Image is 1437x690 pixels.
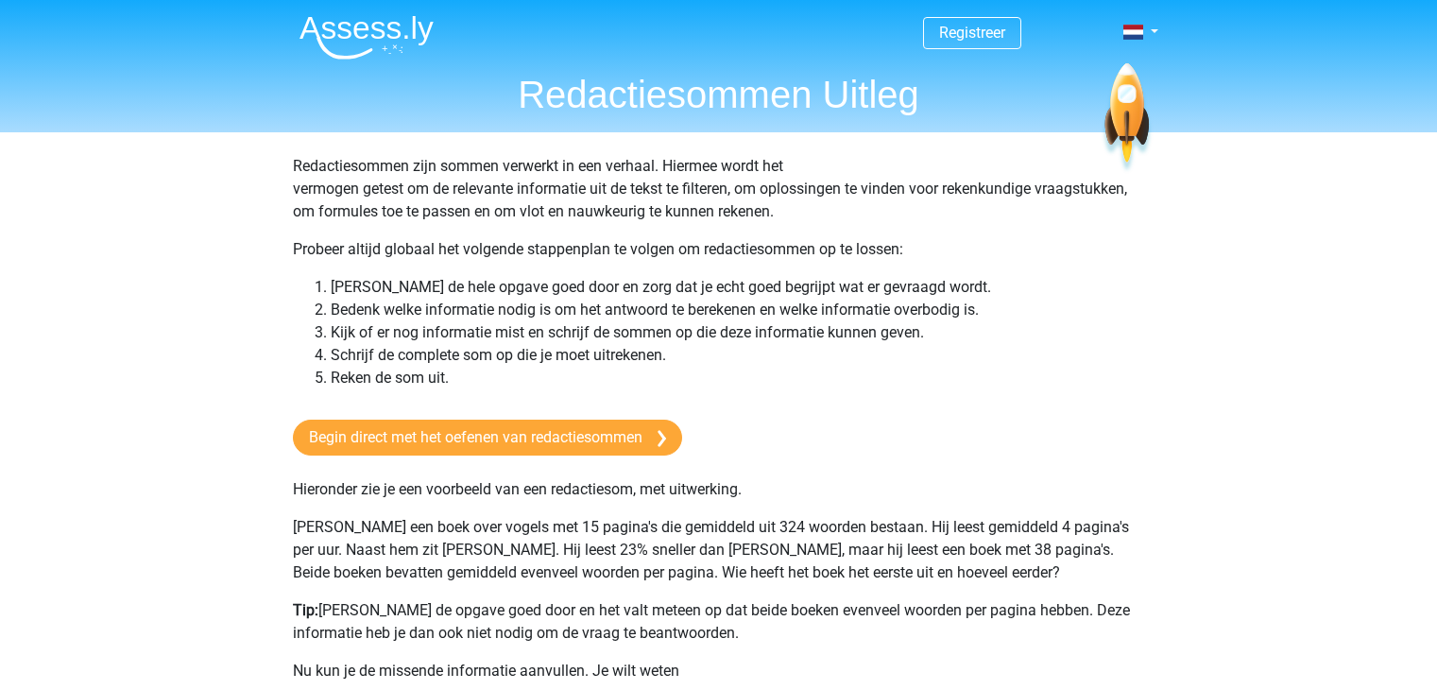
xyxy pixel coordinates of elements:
li: [PERSON_NAME] de hele opgave goed door en zorg dat je echt goed begrijpt wat er gevraagd wordt. [331,276,1145,299]
p: Nu kun je de missende informatie aanvullen. Je wilt weten [293,660,1145,682]
li: Schrijf de complete som op die je moet uitrekenen. [331,344,1145,367]
h1: Redactiesommen Uitleg [284,72,1154,117]
a: Begin direct met het oefenen van redactiesommen [293,420,682,456]
p: [PERSON_NAME] de opgave goed door en het valt meteen op dat beide boeken evenveel woorden per pag... [293,599,1145,645]
li: Kijk of er nog informatie mist en schrijf de sommen op die deze informatie kunnen geven. [331,321,1145,344]
img: spaceship.7d73109d6933.svg [1101,63,1153,174]
a: Registreer [939,24,1005,42]
b: Tip: [293,601,318,619]
p: [PERSON_NAME] een boek over vogels met 15 pagina's die gemiddeld uit 324 woorden bestaan. Hij lee... [293,516,1145,584]
li: Bedenk welke informatie nodig is om het antwoord te berekenen en welke informatie overbodig is. [331,299,1145,321]
img: Assessly [299,15,434,60]
p: Probeer altijd globaal het volgende stappenplan te volgen om redactiesommen op te lossen: [293,238,1145,261]
p: Redactiesommen zijn sommen verwerkt in een verhaal. Hiermee wordt het vermogen getest om de relev... [293,155,1145,223]
img: arrow-right.e5bd35279c78.svg [658,430,666,447]
p: Hieronder zie je een voorbeeld van een redactiesom, met uitwerking. [293,478,1145,501]
li: Reken de som uit. [331,367,1145,389]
